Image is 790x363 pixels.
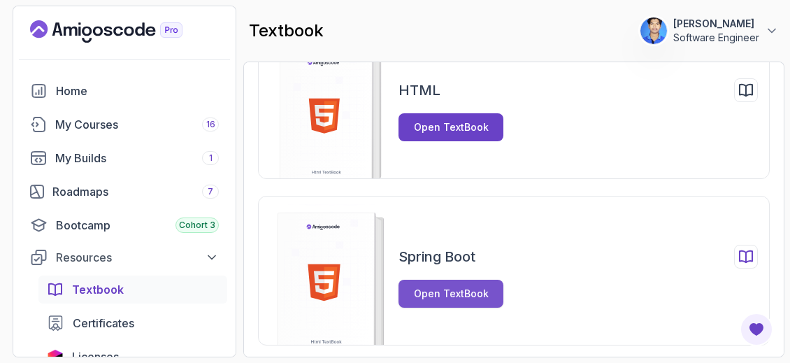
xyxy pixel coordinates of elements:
[673,31,759,45] p: Software Engineer
[640,17,667,44] img: user profile image
[249,20,324,42] h2: textbook
[56,217,219,234] div: Bootcamp
[22,111,227,138] a: courses
[640,17,779,45] button: user profile image[PERSON_NAME]Software Engineer
[38,309,227,337] a: certificates
[56,249,219,266] div: Resources
[56,83,219,99] div: Home
[72,281,124,298] span: Textbook
[208,186,213,197] span: 7
[52,183,219,200] div: Roadmaps
[55,116,219,133] div: My Courses
[73,315,134,332] span: Certificates
[22,77,227,105] a: home
[179,220,215,231] span: Cohort 3
[398,113,503,141] button: Open TextBook
[673,17,759,31] p: [PERSON_NAME]
[209,152,213,164] span: 1
[30,20,215,43] a: Landing page
[740,313,773,346] button: Open Feedback Button
[38,276,227,304] a: textbook
[55,150,219,166] div: My Builds
[206,119,215,130] span: 16
[414,120,489,134] div: Open TextBook
[398,80,440,100] h2: HTML
[398,247,475,266] h2: Spring Boot
[398,280,503,308] button: Open TextBook
[22,245,227,270] button: Resources
[22,178,227,206] a: roadmaps
[22,144,227,172] a: builds
[414,287,489,301] div: Open TextBook
[22,211,227,239] a: bootcamp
